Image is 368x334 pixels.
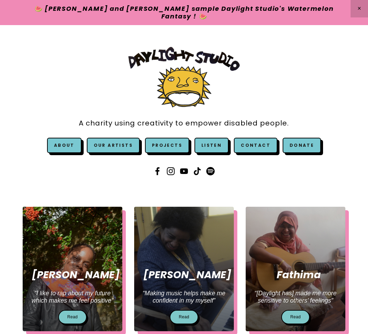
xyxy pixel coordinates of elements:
[87,138,140,153] a: Our Artists
[283,138,321,153] a: Donate
[54,142,75,148] a: About
[234,138,277,153] a: Contact
[201,142,222,148] a: Listen
[246,207,345,331] img: fathima playing a guitar
[58,310,87,324] a: Read
[170,310,198,324] a: Read
[281,310,310,324] a: Read
[79,115,289,131] a: A charity using creativity to empower disabled people.
[128,47,240,107] img: Daylight Studio
[145,138,189,153] a: Projects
